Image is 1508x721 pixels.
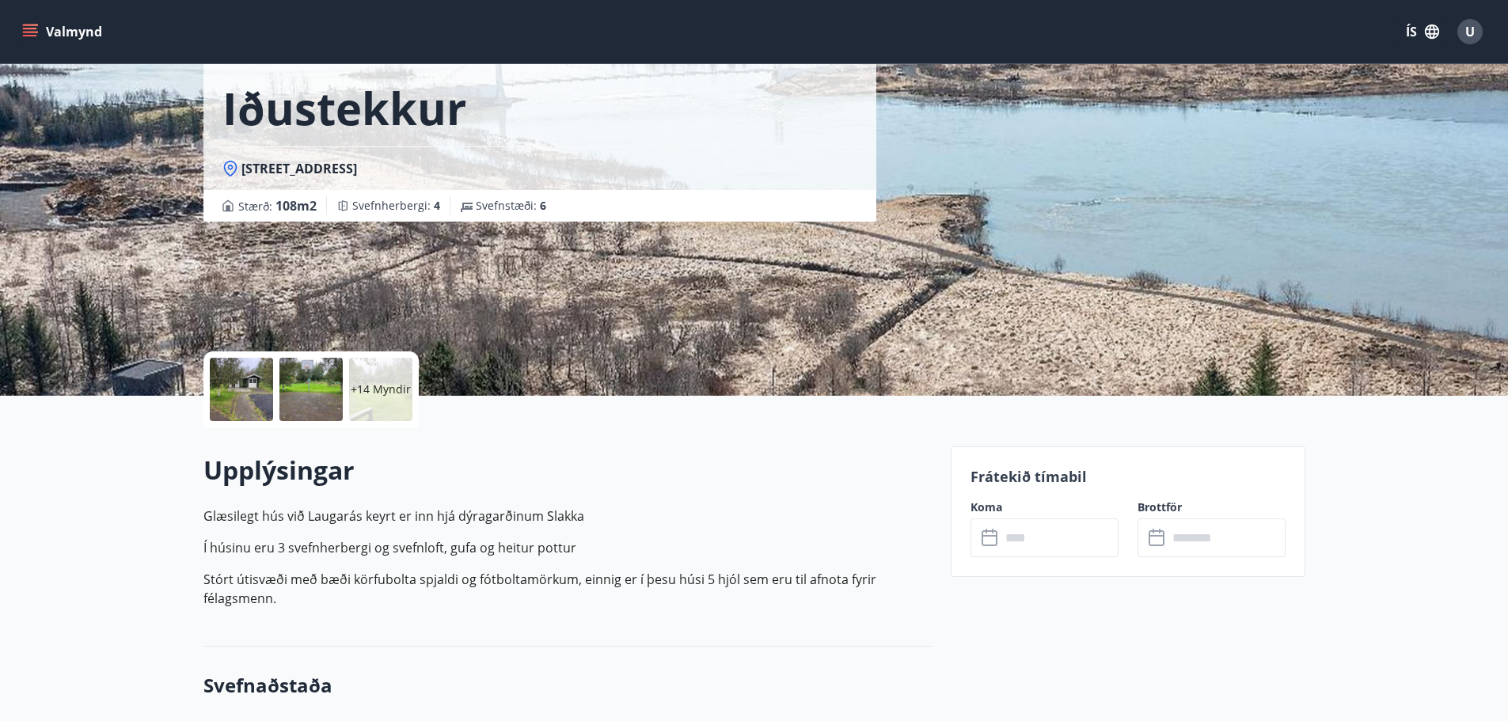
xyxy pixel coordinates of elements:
[351,381,411,397] p: +14 Myndir
[1397,17,1448,46] button: ÍS
[1465,23,1475,40] span: U
[971,466,1286,487] p: Frátekið tímabil
[203,672,932,699] h3: Svefnaðstaða
[203,507,932,526] p: Glæsilegt hús við Laugarás keyrt er inn hjá dýragarðinum Slakka
[238,196,317,215] span: Stærð :
[203,538,932,557] p: Í húsinu eru 3 svefnherbergi og svefnloft, gufa og heitur pottur
[203,570,932,608] p: Stórt útisvæði með bæði körfubolta spjaldi og fótboltamörkum, einnig er í þesu húsi 5 hjól sem er...
[222,78,466,138] h1: Iðustekkur
[352,198,440,214] span: Svefnherbergi :
[1451,13,1489,51] button: U
[241,160,357,177] span: [STREET_ADDRESS]
[476,198,546,214] span: Svefnstæði :
[540,198,546,213] span: 6
[275,197,317,214] span: 108 m2
[1138,499,1286,515] label: Brottför
[19,17,108,46] button: menu
[971,499,1119,515] label: Koma
[434,198,440,213] span: 4
[203,453,932,488] h2: Upplýsingar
